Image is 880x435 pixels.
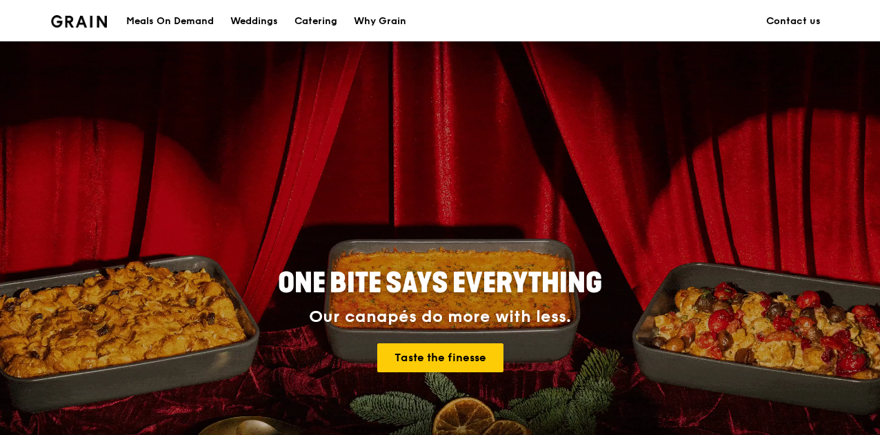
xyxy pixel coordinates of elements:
div: Catering [294,1,337,42]
img: Grain [51,15,107,28]
div: Weddings [230,1,278,42]
a: Taste the finesse [377,343,503,372]
span: ONE BITE SAYS EVERYTHING [278,267,602,300]
a: Weddings [222,1,286,42]
a: Catering [286,1,346,42]
div: Why Grain [354,1,406,42]
a: Why Grain [346,1,414,42]
div: Meals On Demand [126,1,214,42]
a: Contact us [758,1,829,42]
div: Our canapés do more with less. [192,307,688,327]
